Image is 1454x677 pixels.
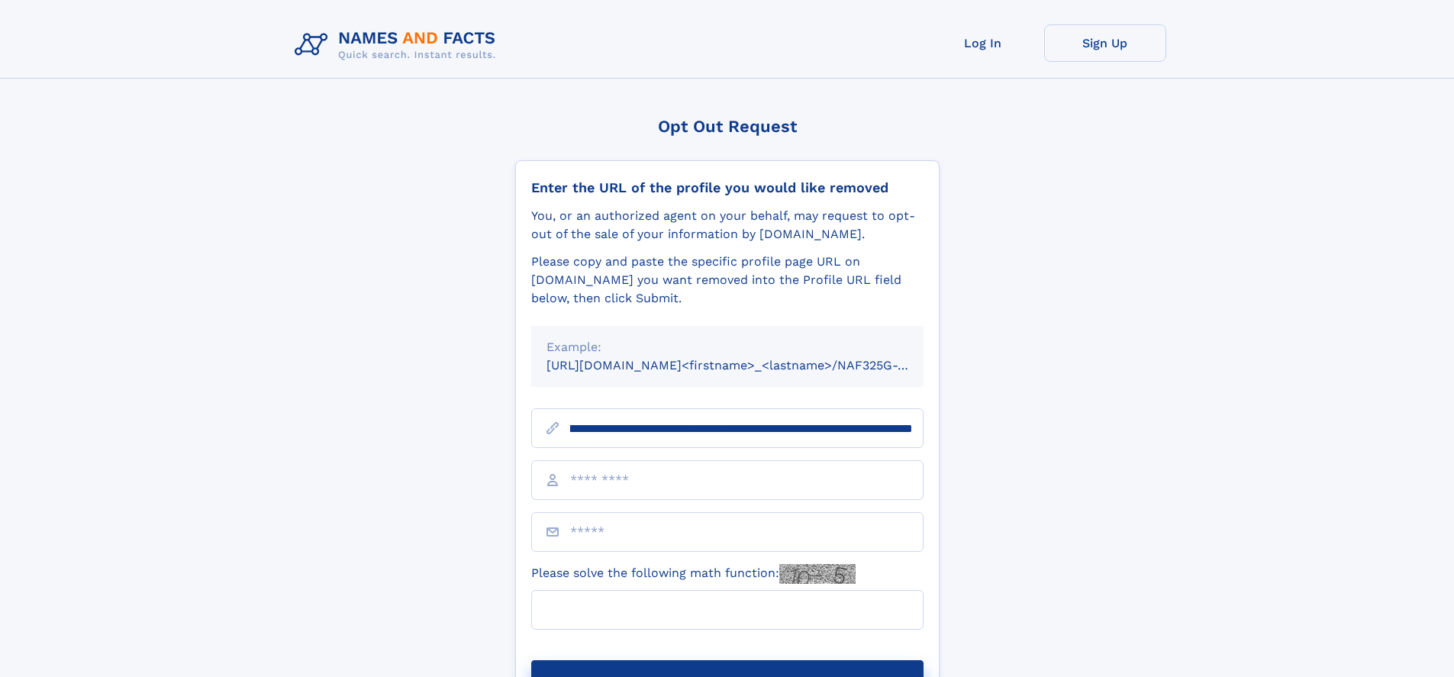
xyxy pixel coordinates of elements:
[922,24,1044,62] a: Log In
[1044,24,1166,62] a: Sign Up
[546,358,953,372] small: [URL][DOMAIN_NAME]<firstname>_<lastname>/NAF325G-xxxxxxxx
[531,207,924,243] div: You, or an authorized agent on your behalf, may request to opt-out of the sale of your informatio...
[515,117,940,136] div: Opt Out Request
[289,24,508,66] img: Logo Names and Facts
[546,338,908,356] div: Example:
[531,253,924,308] div: Please copy and paste the specific profile page URL on [DOMAIN_NAME] you want removed into the Pr...
[531,179,924,196] div: Enter the URL of the profile you would like removed
[531,564,856,584] label: Please solve the following math function:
